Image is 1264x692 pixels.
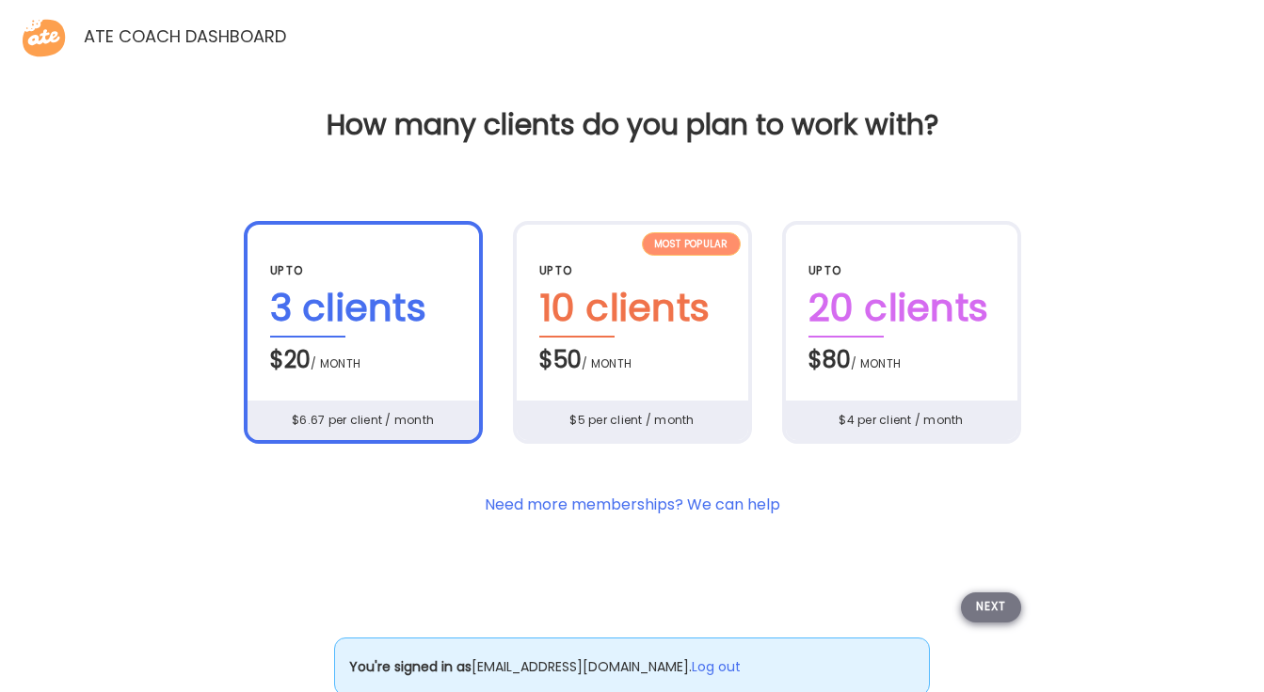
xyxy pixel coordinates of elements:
[539,279,726,338] div: 10 clients
[539,338,726,377] div: $50
[516,401,749,440] div: $5 per client / month
[808,338,995,377] div: $80
[961,592,1021,622] div: Next
[311,355,360,371] span: / month
[785,401,1018,440] div: $4 per client / month
[247,401,480,440] div: $6.67 per client / month
[15,108,1249,142] h1: How many clients do you plan to work with?
[69,15,289,54] span: Ate Coach Dashboard
[642,232,741,256] div: Most popular
[808,279,995,338] div: 20 clients
[692,657,741,677] a: Log out
[851,355,901,371] span: / month
[349,657,472,676] b: You're signed in as
[472,657,689,676] span: [EMAIL_ADDRESS][DOMAIN_NAME]
[270,279,456,338] div: 3 clients
[270,338,456,377] div: $20
[582,355,632,371] span: / month
[808,262,995,279] div: up to
[539,262,726,279] div: up to
[270,262,456,279] div: up to
[485,494,780,517] section: Need more memberships? We can help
